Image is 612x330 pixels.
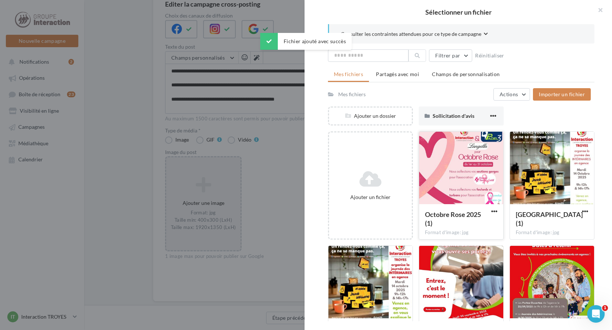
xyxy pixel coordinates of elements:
[376,71,419,77] span: Partagés avec moi
[516,210,583,227] span: TROYES (1)
[433,113,474,119] span: Sollicitation d'avis
[329,112,412,120] div: Ajouter un dossier
[334,71,363,77] span: Mes fichiers
[341,30,488,39] button: Consulter les contraintes attendues pour ce type de campagne
[425,229,497,236] div: Format d'image: jpg
[338,91,366,98] div: Mes fichiers
[602,305,608,311] span: 1
[332,194,409,201] div: Ajouter un fichier
[533,88,591,101] button: Importer un fichier
[260,33,352,50] div: Fichier ajouté avec succès
[539,91,585,97] span: Importer un fichier
[429,49,472,62] button: Filtrer par
[432,71,500,77] span: Champs de personnalisation
[493,88,530,101] button: Actions
[587,305,605,323] iframe: Intercom live chat
[500,91,518,97] span: Actions
[516,229,588,236] div: Format d'image: jpg
[472,51,507,60] button: Réinitialiser
[341,30,481,38] span: Consulter les contraintes attendues pour ce type de campagne
[425,210,481,227] span: Octobre Rose 2025 (1)
[316,9,600,15] h2: Sélectionner un fichier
